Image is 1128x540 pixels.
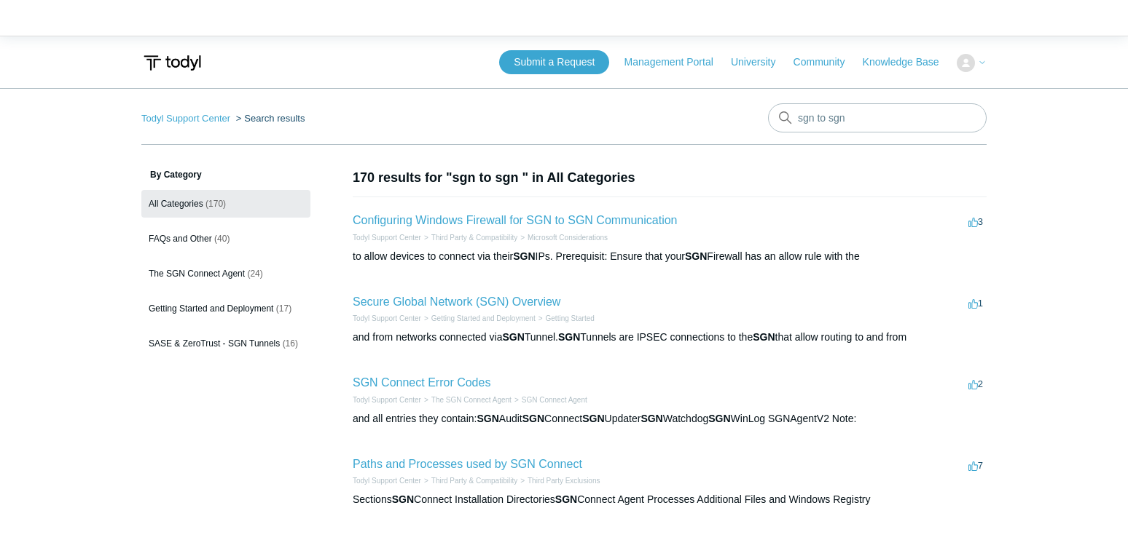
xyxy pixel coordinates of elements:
a: Third Party Exclusions [528,477,600,485]
li: The SGN Connect Agent [421,394,512,405]
span: 7 [968,460,983,471]
div: to allow devices to connect via their IPs. Prerequisit: Ensure that your Firewall has an allow ru... [353,249,987,264]
a: Getting Started and Deployment (17) [141,295,310,322]
a: FAQs and Other (40) [141,225,310,253]
div: Sections Connect Installation Directories Connect Agent Processes Additional Files and Windows Re... [353,492,987,507]
a: Secure Global Network (SGN) Overview [353,295,560,308]
em: SGN [392,493,414,505]
li: SGN Connect Agent [512,394,587,405]
em: SGN [641,413,662,424]
em: SGN [582,413,604,424]
a: Todyl Support Center [353,396,421,404]
h3: By Category [141,168,310,181]
span: Getting Started and Deployment [149,303,273,314]
a: Todyl Support Center [353,477,421,485]
a: Configuring Windows Firewall for SGN to SGN Communication [353,214,677,226]
li: Third Party & Compatibility [421,232,517,243]
a: The SGN Connect Agent [431,396,512,404]
li: Getting Started and Deployment [421,313,536,324]
span: All Categories [149,199,203,209]
em: SGN [685,250,707,262]
em: SGN [753,331,775,343]
span: 2 [968,378,983,389]
span: (17) [276,303,291,314]
a: Getting Started and Deployment [431,314,536,322]
span: (24) [247,269,262,279]
a: Todyl Support Center [353,234,421,242]
li: Todyl Support Center [353,475,421,486]
a: University [731,55,790,70]
span: (170) [205,199,226,209]
li: Todyl Support Center [353,313,421,324]
em: SGN [708,413,730,424]
em: SGN [477,413,498,424]
a: Todyl Support Center [353,314,421,322]
em: SGN [513,250,535,262]
div: and all entries they contain: Audit Connect Updater Watchdog WinLog SGNAgentV2 Note: [353,411,987,426]
a: All Categories (170) [141,190,310,218]
a: Getting Started [546,314,595,322]
span: FAQs and Other [149,234,212,244]
div: and from networks connected via Tunnel. Tunnels are IPSEC connections to the that allow routing t... [353,330,987,345]
li: Todyl Support Center [141,113,233,124]
span: 1 [968,298,983,309]
a: Microsoft Considerations [528,234,608,242]
span: (16) [283,338,298,349]
li: Getting Started [536,313,595,324]
em: SGN [555,493,577,505]
em: SGN [502,331,524,343]
span: SASE & ZeroTrust - SGN Tunnels [149,338,280,349]
a: SASE & ZeroTrust - SGN Tunnels (16) [141,330,310,357]
a: Submit a Request [499,50,609,74]
h1: 170 results for "sgn to sgn " in All Categories [353,168,987,188]
a: Third Party & Compatibility [431,234,517,242]
a: Todyl Support Center [141,113,230,124]
input: Search [768,103,987,132]
a: SGN Connect Error Codes [353,376,490,389]
a: SGN Connect Agent [522,396,587,404]
li: Third Party Exclusions [517,475,600,486]
li: Search results [233,113,305,124]
em: SGN [522,413,544,424]
img: Todyl Support Center Help Center home page [141,49,203,76]
a: Knowledge Base [863,55,954,70]
a: Third Party & Compatibility [431,477,517,485]
span: 3 [968,216,983,227]
a: Paths and Processes used by SGN Connect [353,458,582,470]
a: The SGN Connect Agent (24) [141,260,310,287]
span: The SGN Connect Agent [149,269,245,279]
li: Third Party & Compatibility [421,475,517,486]
span: (40) [214,234,230,244]
em: SGN [558,331,580,343]
a: Community [794,55,860,70]
a: Management Portal [624,55,728,70]
li: Todyl Support Center [353,232,421,243]
li: Todyl Support Center [353,394,421,405]
li: Microsoft Considerations [517,232,608,243]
